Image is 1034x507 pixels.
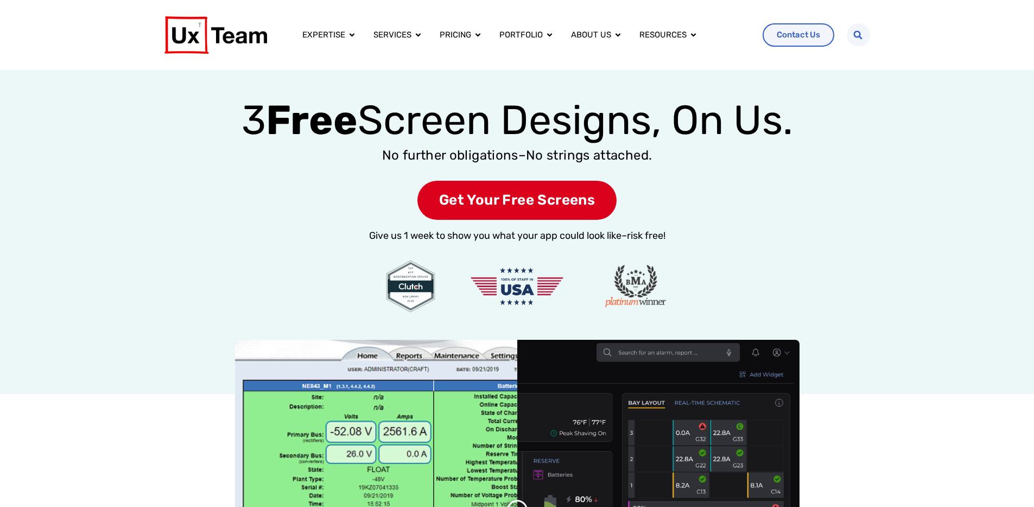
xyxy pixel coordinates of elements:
a: Portfolio [499,29,543,41]
div: Menu Toggle [294,24,754,46]
img: UX Team Logo [164,16,267,54]
nav: Menu [294,24,754,46]
a: Pricing [440,29,471,41]
a: About us [571,29,611,41]
a: Contact Us [763,23,834,47]
a: Resources [639,29,687,41]
span: Contact Us [777,31,820,39]
span: Get Your Free Screens [417,181,617,220]
strong: Free [266,96,358,144]
img: Clutch top user experience company for app modernization in New Jersey [386,260,435,313]
a: Expertise [302,29,345,41]
img: 2020 Summer Awards Platinum AwardBest Mobile App Design [599,263,673,309]
div: Search [847,23,870,47]
a: Services [373,29,411,41]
